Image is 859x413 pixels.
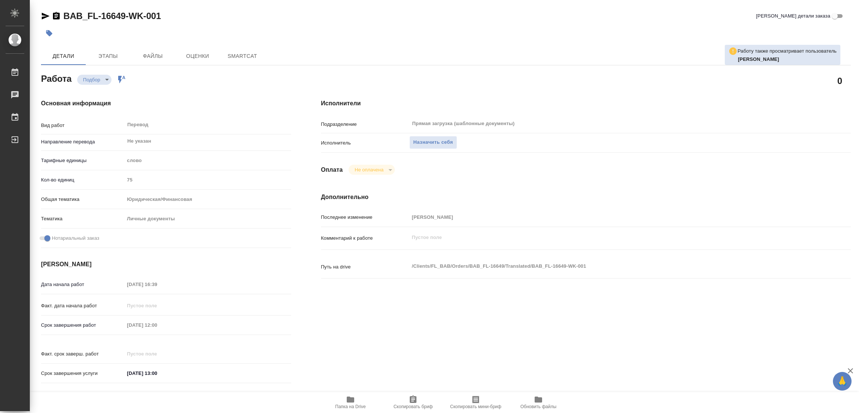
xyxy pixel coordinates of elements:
input: Пустое поле [125,348,190,359]
p: Вид работ [41,122,125,129]
span: Скопировать мини-бриф [450,404,501,409]
button: Назначить себя [409,136,457,149]
p: Дата начала работ [41,281,125,288]
p: Срок завершения услуги [41,370,125,377]
h2: Работа [41,71,72,85]
span: Этапы [90,52,126,61]
h4: Исполнители [321,99,851,108]
button: 🙏 [833,372,852,391]
p: Факт. срок заверш. работ [41,350,125,358]
div: Подбор [349,165,394,175]
p: Исполнитель [321,139,409,147]
p: Направление перевода [41,138,125,146]
span: Файлы [135,52,171,61]
h4: Дополнительно [321,193,851,202]
button: Не оплачена [352,167,386,173]
p: Тематика [41,215,125,223]
button: Добавить тэг [41,25,57,41]
h4: [PERSON_NAME] [41,260,291,269]
input: Пустое поле [125,279,190,290]
p: Комментарий к работе [321,235,409,242]
button: Подбор [81,77,103,83]
h4: Оплата [321,165,343,174]
span: Нотариальный заказ [52,235,99,242]
button: Скопировать ссылку для ЯМессенджера [41,12,50,21]
span: Обновить файлы [520,404,557,409]
span: Назначить себя [413,138,453,147]
input: Пустое поле [409,212,807,223]
p: Общая тематика [41,196,125,203]
p: Кол-во единиц [41,176,125,184]
button: Обновить файлы [507,392,570,413]
button: Скопировать бриф [382,392,444,413]
h4: Основная информация [41,99,291,108]
span: SmartCat [224,52,260,61]
h2: 0 [837,74,842,87]
p: Срок завершения работ [41,322,125,329]
div: слово [125,154,291,167]
input: Пустое поле [125,320,190,330]
p: Подразделение [321,121,409,128]
textarea: /Clients/FL_BAB/Orders/BAB_FL-16649/Translated/BAB_FL-16649-WK-001 [409,260,807,273]
p: Тарифные единицы [41,157,125,164]
span: Папка на Drive [335,404,366,409]
span: Скопировать бриф [393,404,432,409]
p: Последнее изменение [321,214,409,221]
button: Папка на Drive [319,392,382,413]
p: Факт. дата начала работ [41,302,125,310]
button: Скопировать ссылку [52,12,61,21]
input: Пустое поле [125,174,291,185]
input: ✎ Введи что-нибудь [125,368,190,379]
span: Детали [45,52,81,61]
input: Пустое поле [125,300,190,311]
span: [PERSON_NAME] детали заказа [756,12,830,20]
div: Личные документы [125,212,291,225]
button: Скопировать мини-бриф [444,392,507,413]
span: 🙏 [836,373,849,389]
span: Оценки [180,52,215,61]
a: BAB_FL-16649-WK-001 [63,11,161,21]
div: Юридическая/Финансовая [125,193,291,206]
p: Путь на drive [321,263,409,271]
div: Подбор [77,75,111,85]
